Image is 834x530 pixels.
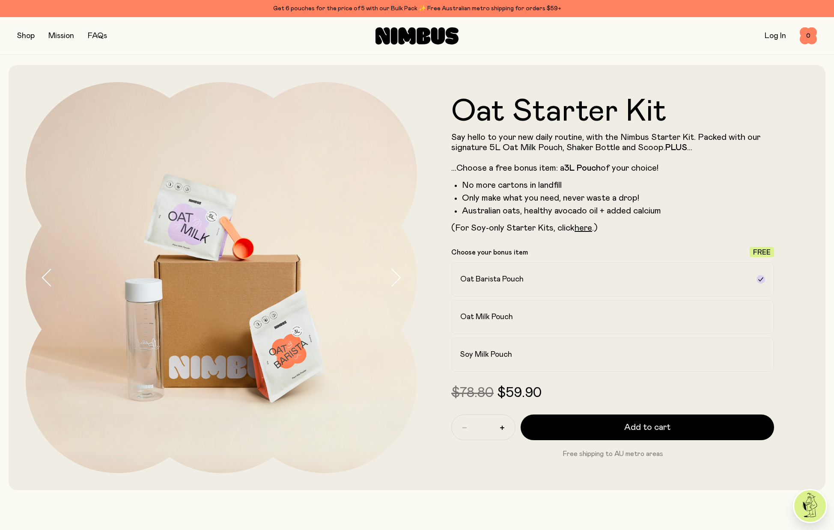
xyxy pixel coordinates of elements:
[451,449,774,459] p: Free shipping to AU metro areas
[451,248,528,257] p: Choose your bonus item
[624,421,670,433] span: Add to cart
[460,349,512,360] h2: Soy Milk Pouch
[451,223,774,233] p: (For Soy-only Starter Kits, click .)
[451,132,774,173] p: Say hello to your new daily routine, with the Nimbus Starter Kit. Packed with our signature 5L Oa...
[800,27,817,44] button: 0
[451,96,774,127] h1: Oat Starter Kit
[753,249,771,256] span: Free
[497,386,542,400] span: $59.90
[460,274,524,284] h2: Oat Barista Pouch
[48,32,74,40] a: Mission
[564,164,575,172] strong: 3L
[794,490,826,522] img: agent
[575,224,592,232] a: here
[462,180,774,190] li: No more cartons in landfill
[521,415,774,440] button: Add to cart
[765,32,786,40] a: Log In
[460,312,513,322] h2: Oat Milk Pouch
[665,143,687,152] strong: PLUS
[17,3,817,14] div: Get 6 pouches for the price of 5 with our Bulk Pack ✨ Free Australian metro shipping for orders $59+
[462,193,774,203] li: Only make what you need, never waste a drop!
[88,32,107,40] a: FAQs
[451,386,494,400] span: $78.80
[462,206,774,216] li: Australian oats, healthy avocado oil + added calcium
[577,164,601,172] strong: Pouch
